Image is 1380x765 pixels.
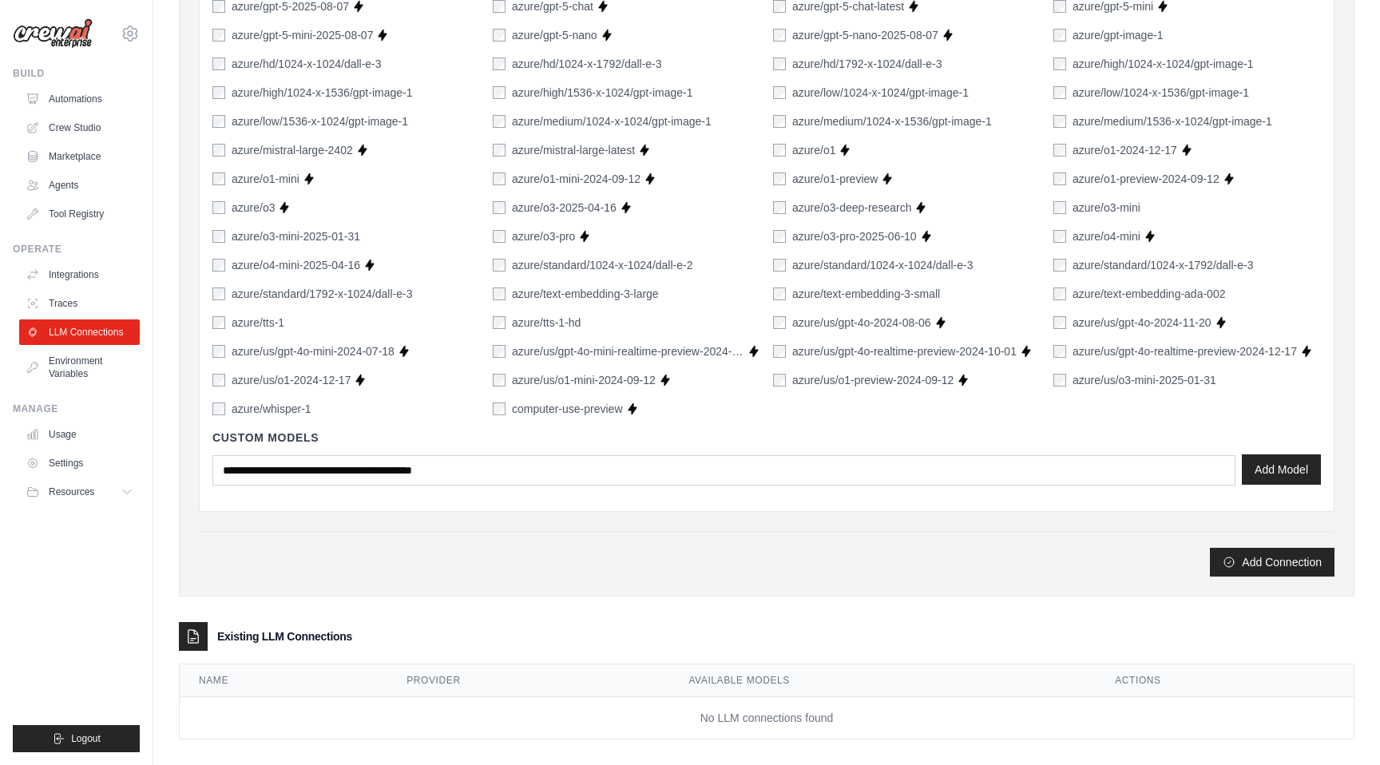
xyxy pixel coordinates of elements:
input: azure/low/1536-x-1024/gpt-image-1 [212,115,225,128]
input: azure/mistral-large-latest [493,144,506,157]
input: azure/us/gpt-4o-2024-11-20 [1053,316,1066,329]
input: azure/o1 [773,144,786,157]
label: azure/low/1536-x-1024/gpt-image-1 [232,113,408,129]
label: azure/hd/1792-x-1024/dall-e-3 [792,56,942,72]
input: azure/us/gpt-4o-realtime-preview-2024-12-17 [1053,345,1066,358]
label: azure/o4-mini [1073,228,1140,244]
a: Crew Studio [19,115,140,141]
label: azure/tts-1 [232,315,284,331]
a: Tool Registry [19,201,140,227]
label: azure/us/o1-mini-2024-09-12 [512,372,656,388]
label: azure/standard/1792-x-1024/dall-e-3 [232,286,412,302]
input: azure/hd/1024-x-1024/dall-e-3 [212,57,225,70]
a: Marketplace [19,144,140,169]
input: azure/us/gpt-4o-mini-2024-07-18 [212,345,225,358]
input: azure/o3 [212,201,225,214]
input: azure/medium/1024-x-1024/gpt-image-1 [493,115,506,128]
input: azure/high/1024-x-1536/gpt-image-1 [212,86,225,99]
input: azure/gpt-5-mini-2025-08-07 [212,29,225,42]
label: azure/gpt-5-mini-2025-08-07 [232,27,373,43]
label: azure/low/1024-x-1536/gpt-image-1 [1073,85,1249,101]
label: azure/o4-mini-2025-04-16 [232,257,360,273]
input: azure/tts-1-hd [493,316,506,329]
a: Integrations [19,262,140,287]
input: azure/o3-pro-2025-06-10 [773,230,786,243]
input: azure/tts-1 [212,316,225,329]
label: computer-use-preview [512,401,623,417]
label: azure/o1-preview-2024-09-12 [1073,171,1219,187]
label: azure/low/1024-x-1024/gpt-image-1 [792,85,969,101]
input: azure/o1-mini-2024-09-12 [493,172,506,185]
label: azure/text-embedding-3-small [792,286,940,302]
input: azure/us/o1-preview-2024-09-12 [773,374,786,386]
input: azure/high/1024-x-1024/gpt-image-1 [1053,57,1066,70]
button: Add Connection [1210,548,1334,577]
label: azure/standard/1024-x-1024/dall-e-3 [792,257,973,273]
input: azure/hd/1024-x-1792/dall-e-3 [493,57,506,70]
input: azure/text-embedding-3-small [773,287,786,300]
label: azure/o1 [792,142,835,158]
label: azure/mistral-large-latest [512,142,635,158]
label: azure/o1-mini-2024-09-12 [512,171,640,187]
input: azure/mistral-large-2402 [212,144,225,157]
img: Logo [13,18,93,49]
td: No LLM connections found [180,697,1354,739]
span: Logout [71,732,101,745]
label: azure/standard/1024-x-1024/dall-e-2 [512,257,692,273]
label: azure/o3-mini [1073,200,1140,216]
a: LLM Connections [19,319,140,345]
label: azure/medium/1536-x-1024/gpt-image-1 [1073,113,1272,129]
button: Resources [19,479,140,505]
input: azure/o4-mini [1053,230,1066,243]
input: azure/low/1024-x-1536/gpt-image-1 [1053,86,1066,99]
div: Manage [13,402,140,415]
input: azure/medium/1024-x-1536/gpt-image-1 [773,115,786,128]
h4: Custom Models [212,430,1321,446]
input: azure/standard/1792-x-1024/dall-e-3 [212,287,225,300]
th: Actions [1096,664,1354,697]
input: azure/o1-preview-2024-09-12 [1053,172,1066,185]
button: Logout [13,725,140,752]
label: azure/o3-pro [512,228,575,244]
label: azure/tts-1-hd [512,315,581,331]
input: azure/text-embedding-ada-002 [1053,287,1066,300]
input: azure/o4-mini-2025-04-16 [212,259,225,272]
label: azure/high/1024-x-1024/gpt-image-1 [1073,56,1253,72]
input: azure/o3-pro [493,230,506,243]
a: Traces [19,291,140,316]
a: Automations [19,86,140,112]
input: azure/us/o1-2024-12-17 [212,374,225,386]
input: azure/us/gpt-4o-realtime-preview-2024-10-01 [773,345,786,358]
label: azure/standard/1024-x-1792/dall-e-3 [1073,257,1253,273]
label: azure/o3-pro-2025-06-10 [792,228,917,244]
input: azure/whisper-1 [212,402,225,415]
input: azure/standard/1024-x-1024/dall-e-3 [773,259,786,272]
label: azure/us/gpt-4o-realtime-preview-2024-10-01 [792,343,1017,359]
label: azure/o3-2025-04-16 [512,200,617,216]
label: azure/gpt-5-nano [512,27,597,43]
a: Usage [19,422,140,447]
input: azure/us/gpt-4o-2024-08-06 [773,316,786,329]
label: azure/o3-mini-2025-01-31 [232,228,360,244]
input: azure/gpt-image-1 [1053,29,1066,42]
label: azure/o1-mini [232,171,299,187]
label: azure/us/o3-mini-2025-01-31 [1073,372,1216,388]
div: Operate [13,243,140,256]
input: azure/us/o3-mini-2025-01-31 [1053,374,1066,386]
input: azure/us/o1-mini-2024-09-12 [493,374,506,386]
label: azure/us/gpt-4o-2024-11-20 [1073,315,1211,331]
th: Available Models [669,664,1096,697]
button: Add Model [1242,454,1321,485]
input: azure/o3-deep-research [773,201,786,214]
label: azure/us/o1-preview-2024-09-12 [792,372,954,388]
a: Agents [19,172,140,198]
input: azure/o3-mini-2025-01-31 [212,230,225,243]
label: azure/o3-deep-research [792,200,911,216]
h3: Existing LLM Connections [217,628,352,644]
input: azure/o1-2024-12-17 [1053,144,1066,157]
label: azure/medium/1024-x-1024/gpt-image-1 [512,113,712,129]
input: azure/standard/1024-x-1024/dall-e-2 [493,259,506,272]
a: Environment Variables [19,348,140,386]
label: azure/gpt-5-nano-2025-08-07 [792,27,938,43]
label: azure/high/1536-x-1024/gpt-image-1 [512,85,692,101]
